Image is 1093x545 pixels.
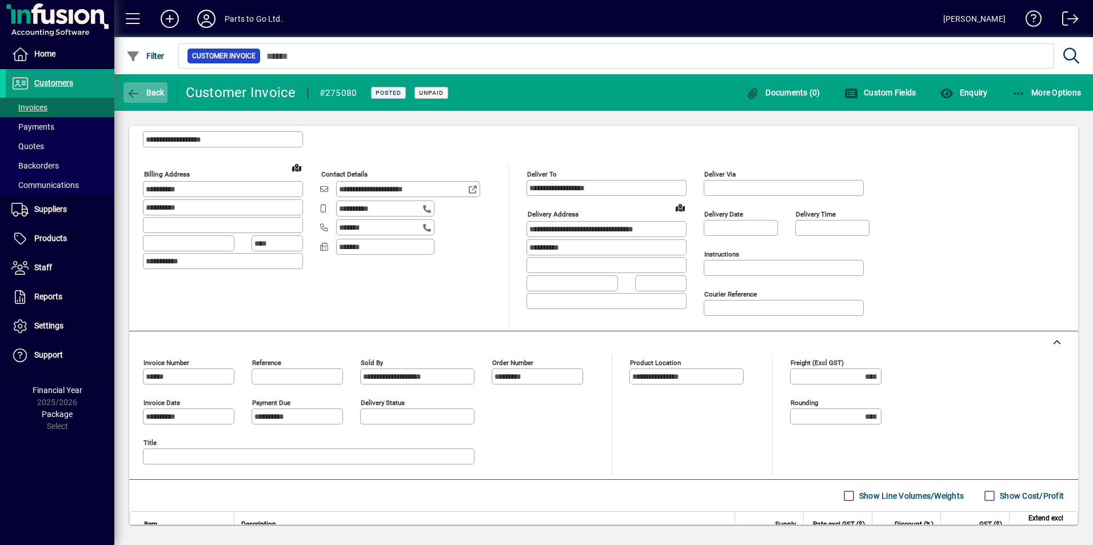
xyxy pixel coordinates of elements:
[288,158,306,177] a: View on map
[937,82,990,103] button: Enquiry
[361,359,383,367] mat-label: Sold by
[6,156,114,175] a: Backorders
[6,341,114,370] a: Support
[6,225,114,253] a: Products
[791,399,818,407] mat-label: Rounding
[34,350,63,359] span: Support
[11,142,44,151] span: Quotes
[143,359,189,367] mat-label: Invoice number
[11,103,47,112] span: Invoices
[114,82,177,103] app-page-header-button: Back
[126,51,165,61] span: Filter
[6,312,114,340] a: Settings
[34,321,63,330] span: Settings
[11,181,79,190] span: Communications
[6,98,114,117] a: Invoices
[527,170,557,178] mat-label: Deliver To
[188,9,225,29] button: Profile
[1016,512,1063,537] span: Extend excl GST ($)
[376,89,401,97] span: Posted
[6,175,114,195] a: Communications
[796,210,836,218] mat-label: Delivery time
[123,82,167,103] button: Back
[979,518,1002,531] span: GST ($)
[1017,2,1042,39] a: Knowledge Base
[746,88,820,97] span: Documents (0)
[6,137,114,156] a: Quotes
[225,10,283,28] div: Parts to Go Ltd.
[743,82,823,103] button: Documents (0)
[943,10,1006,28] div: [PERSON_NAME]
[857,490,964,502] label: Show Line Volumes/Weights
[940,88,987,97] span: Enquiry
[34,205,67,214] span: Suppliers
[775,518,796,531] span: Supply
[42,410,73,419] span: Package
[33,386,82,395] span: Financial Year
[192,50,256,62] span: Customer Invoice
[630,359,681,367] mat-label: Product location
[1009,82,1084,103] button: More Options
[151,9,188,29] button: Add
[34,78,73,87] span: Customers
[6,40,114,69] a: Home
[704,250,739,258] mat-label: Instructions
[11,122,54,131] span: Payments
[34,234,67,243] span: Products
[186,83,296,102] div: Customer Invoice
[361,399,405,407] mat-label: Delivery status
[143,439,157,447] mat-label: Title
[844,88,916,97] span: Custom Fields
[492,359,533,367] mat-label: Order number
[241,518,276,531] span: Description
[34,49,55,58] span: Home
[1012,88,1082,97] span: More Options
[704,210,743,218] mat-label: Delivery date
[895,518,934,531] span: Discount (%)
[11,161,59,170] span: Backorders
[791,359,844,367] mat-label: Freight (excl GST)
[6,254,114,282] a: Staff
[143,399,180,407] mat-label: Invoice date
[1054,2,1079,39] a: Logout
[704,170,736,178] mat-label: Deliver via
[6,283,114,311] a: Reports
[419,89,444,97] span: Unpaid
[998,490,1064,502] label: Show Cost/Profit
[34,292,62,301] span: Reports
[126,88,165,97] span: Back
[123,46,167,66] button: Filter
[671,198,689,217] a: View on map
[841,82,919,103] button: Custom Fields
[252,399,290,407] mat-label: Payment due
[813,518,865,531] span: Rate excl GST ($)
[704,290,757,298] mat-label: Courier Reference
[6,195,114,224] a: Suppliers
[34,263,52,272] span: Staff
[320,84,357,102] div: #275080
[252,359,281,367] mat-label: Reference
[144,518,158,531] span: Item
[6,117,114,137] a: Payments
